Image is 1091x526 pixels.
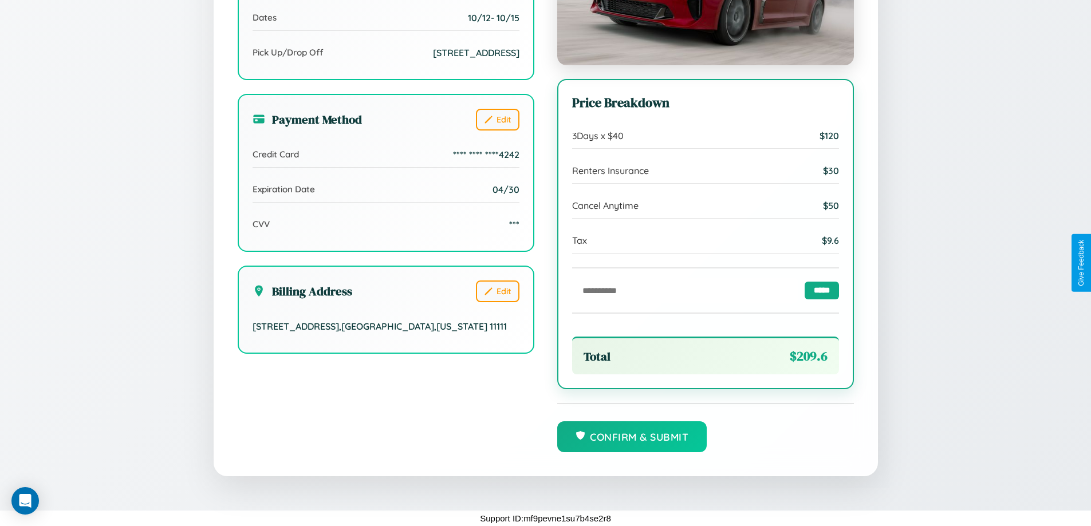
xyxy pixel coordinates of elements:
span: [STREET_ADDRESS] , [GEOGRAPHIC_DATA] , [US_STATE] 11111 [253,321,507,332]
span: 04/30 [493,184,519,195]
span: $ 50 [823,200,839,211]
span: 3 Days x $ 40 [572,130,624,141]
span: Cancel Anytime [572,200,639,211]
button: Confirm & Submit [557,421,707,452]
span: $ 120 [820,130,839,141]
span: [STREET_ADDRESS] [433,47,519,58]
h3: Payment Method [253,111,362,128]
span: Credit Card [253,149,299,160]
button: Edit [476,109,519,130]
span: $ 209.6 [790,347,828,365]
div: Give Feedback [1077,240,1085,286]
p: Support ID: mf9pevne1su7b4se2r8 [480,511,611,526]
button: Edit [476,280,519,302]
span: 10 / 12 - 10 / 15 [468,12,519,23]
span: CVV [253,219,270,230]
span: Expiration Date [253,184,315,195]
div: Open Intercom Messenger [11,487,39,515]
span: Pick Up/Drop Off [253,47,324,58]
h3: Price Breakdown [572,94,839,112]
span: $ 30 [823,165,839,176]
h3: Billing Address [253,283,352,299]
span: $ 9.6 [822,235,839,246]
span: Total [584,348,611,365]
span: Tax [572,235,587,246]
span: Renters Insurance [572,165,649,176]
span: Dates [253,12,277,23]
